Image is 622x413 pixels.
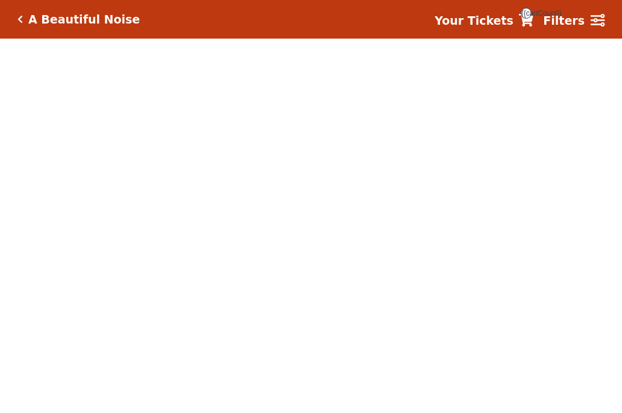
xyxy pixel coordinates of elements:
[543,12,605,30] a: Filters
[543,14,585,27] strong: Filters
[17,15,23,24] a: Click here to go back to filters
[28,13,140,27] h5: A Beautiful Noise
[521,8,532,19] span: {{cartCount}}
[435,12,533,30] a: Your Tickets {{cartCount}}
[435,14,514,27] strong: Your Tickets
